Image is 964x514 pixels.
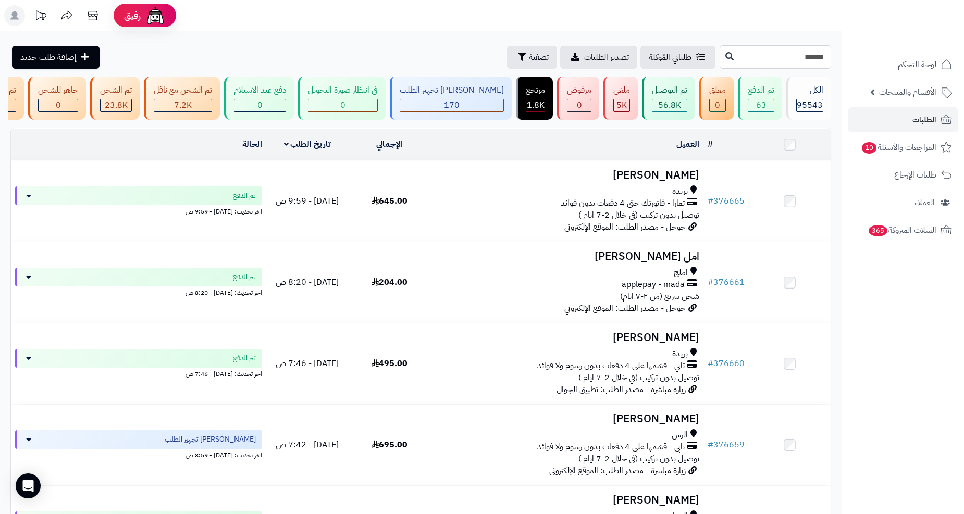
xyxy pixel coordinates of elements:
[708,438,713,451] span: #
[708,276,713,289] span: #
[308,84,378,96] div: في انتظار صورة التحويل
[868,223,936,237] span: السلات المتروكة
[708,195,745,207] a: #376665
[276,276,339,289] span: [DATE] - 8:20 ص
[372,195,407,207] span: 645.00
[526,99,545,111] div: 1815
[340,99,345,111] span: 0
[555,77,601,120] a: مرفوض 0
[578,209,699,221] span: توصيل بدون تركيب (في خلال 2-7 ايام )
[276,195,339,207] span: [DATE] - 9:59 ص
[640,77,697,120] a: تم التوصيل 56.8K
[796,84,823,96] div: الكل
[529,51,549,64] span: تصفية
[39,99,78,111] div: 0
[276,438,339,451] span: [DATE] - 7:42 ص
[560,46,637,69] a: تصدير الطلبات
[672,185,688,197] span: بريدة
[38,84,78,96] div: جاهز للشحن
[914,195,935,210] span: العملاء
[652,99,687,111] div: 56752
[797,99,823,111] span: 95543
[372,276,407,289] span: 204.00
[708,357,745,370] a: #376660
[145,5,166,26] img: ai-face.png
[848,107,958,132] a: الطلبات
[710,99,725,111] div: 0
[88,77,142,120] a: تم الشحن 23.8K
[400,99,503,111] div: 170
[861,140,936,155] span: المراجعات والأسئلة
[578,371,699,384] span: توصيل بدون تركيب (في خلال 2-7 ايام )
[435,332,699,344] h3: [PERSON_NAME]
[616,99,627,111] span: 5K
[912,112,936,127] span: الطلبات
[622,279,685,291] span: applepay - mada
[174,99,192,111] span: 7.2K
[708,195,713,207] span: #
[537,441,685,453] span: تابي - قسّمها على 4 دفعات بدون رسوم ولا فوائد
[894,168,936,182] span: طلبات الإرجاع
[444,99,460,111] span: 170
[567,84,591,96] div: مرفوض
[708,438,745,451] a: #376659
[514,77,555,120] a: مرتجع 1.8K
[784,77,833,120] a: الكل95543
[697,77,736,120] a: معلق 0
[26,77,88,120] a: جاهز للشحن 0
[862,142,876,154] span: 10
[672,348,688,360] span: بريدة
[674,267,688,279] span: املج
[748,84,774,96] div: تم الدفع
[234,99,286,111] div: 0
[715,99,720,111] span: 0
[435,169,699,181] h3: [PERSON_NAME]
[242,138,262,151] a: الحالة
[848,52,958,77] a: لوحة التحكم
[276,357,339,370] span: [DATE] - 7:46 ص
[20,51,77,64] span: إضافة طلب جديد
[672,429,688,441] span: الرس
[296,77,388,120] a: في انتظار صورة التحويل 0
[388,77,514,120] a: [PERSON_NAME] تجهيز الطلب 170
[620,290,699,303] span: شحن سريع (من ٢-٧ ايام)
[848,162,958,187] a: طلبات الإرجاع
[507,46,557,69] button: تصفية
[15,449,262,460] div: اخر تحديث: [DATE] - 8:59 ص
[124,9,141,22] span: رفيق
[154,84,212,96] div: تم الشحن مع ناقل
[577,99,582,111] span: 0
[233,272,256,282] span: تم الدفع
[879,85,936,99] span: الأقسام والمنتجات
[527,99,545,111] span: 1.8K
[233,191,256,201] span: تم الدفع
[848,135,958,160] a: المراجعات والأسئلة10
[640,46,715,69] a: طلباتي المُوكلة
[708,138,713,151] a: #
[848,218,958,243] a: السلات المتروكة365
[557,383,686,396] span: زيارة مباشرة - مصدر الطلب: تطبيق الجوال
[549,465,686,477] span: زيارة مباشرة - مصدر الطلب: الموقع الإلكتروني
[435,413,699,425] h3: [PERSON_NAME]
[12,46,100,69] a: إضافة طلب جديد
[584,51,629,64] span: تصدير الطلبات
[400,84,504,96] div: [PERSON_NAME] تجهيز الطلب
[154,99,212,111] div: 7223
[435,494,699,506] h3: [PERSON_NAME]
[748,99,774,111] div: 63
[676,138,699,151] a: العميل
[848,190,958,215] a: العملاء
[233,353,256,363] span: تم الدفع
[709,84,726,96] div: معلق
[756,99,767,111] span: 63
[308,99,377,111] div: 0
[372,357,407,370] span: 495.00
[101,99,131,111] div: 23787
[284,138,331,151] a: تاريخ الطلب
[100,84,132,96] div: تم الشحن
[234,84,286,96] div: دفع عند الاستلام
[28,5,54,29] a: تحديثات المنصة
[578,453,699,465] span: توصيل بدون تركيب (في خلال 2-7 ايام )
[564,221,686,233] span: جوجل - مصدر الطلب: الموقع الإلكتروني
[898,57,936,72] span: لوحة التحكم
